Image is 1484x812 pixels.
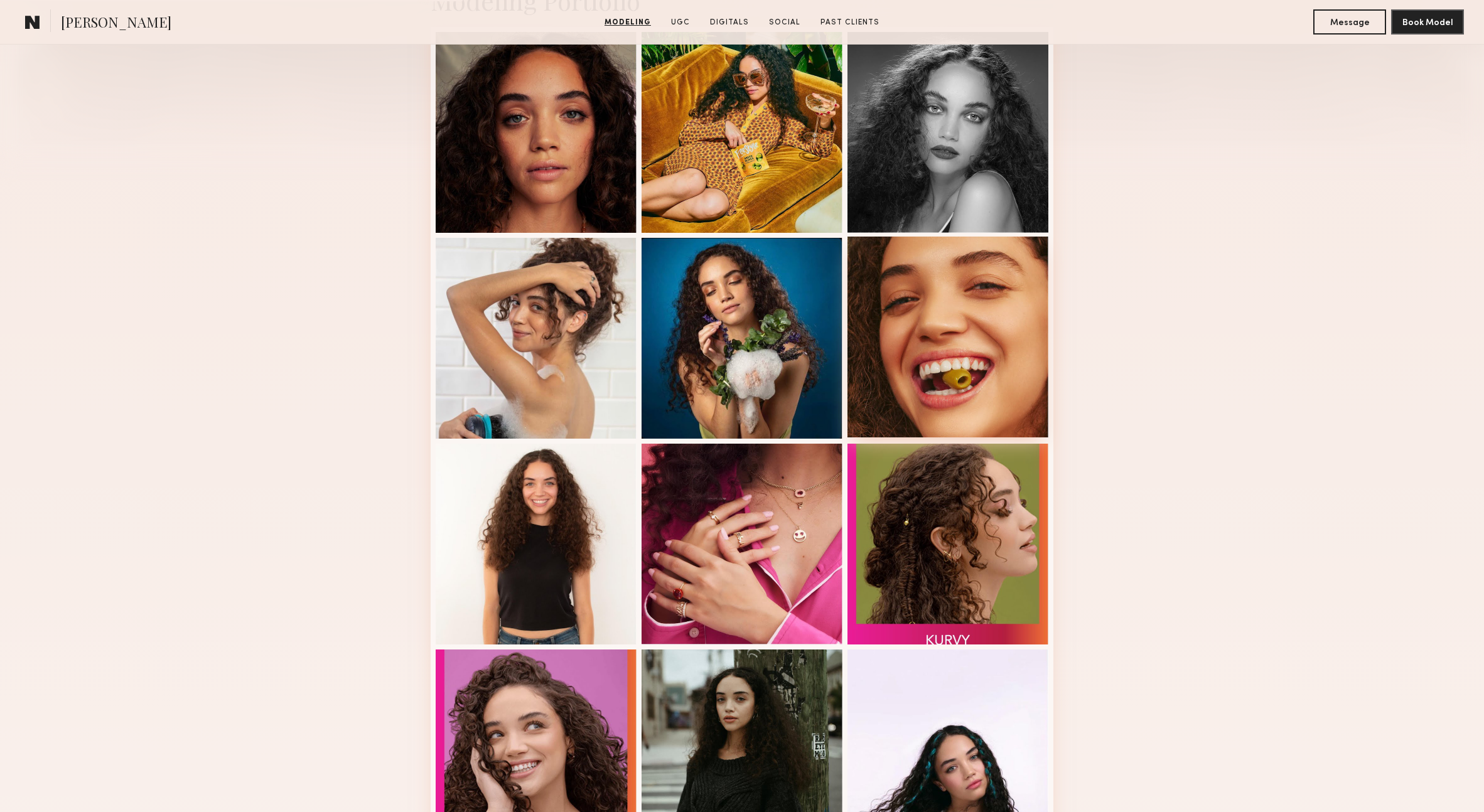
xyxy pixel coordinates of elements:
[1391,16,1464,27] a: Book Model
[1313,9,1386,35] button: Message
[764,17,805,28] a: Social
[600,17,656,28] a: Modeling
[1391,9,1464,35] button: Book Model
[61,13,171,35] span: [PERSON_NAME]
[666,17,695,28] a: UGC
[815,17,884,28] a: Past Clients
[705,17,754,28] a: Digitals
